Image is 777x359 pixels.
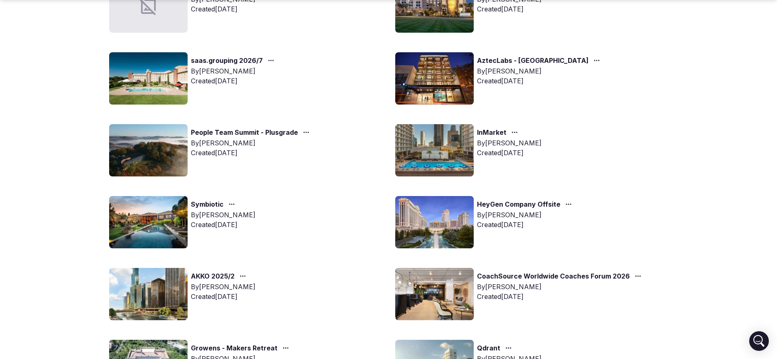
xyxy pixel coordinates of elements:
div: By [PERSON_NAME] [477,138,542,148]
div: By [PERSON_NAME] [191,138,313,148]
div: Open Intercom Messenger [749,331,769,351]
div: By [PERSON_NAME] [477,282,645,292]
a: Qdrant [477,343,500,354]
div: Created [DATE] [477,148,542,158]
div: Created [DATE] [191,76,278,86]
div: Created [DATE] [477,4,574,14]
a: People Team Summit - Plusgrade [191,127,298,138]
div: By [PERSON_NAME] [191,210,255,220]
a: CoachSource Worldwide Coaches Forum 2026 [477,271,630,282]
a: AztecLabs - [GEOGRAPHIC_DATA] [477,56,589,66]
div: Created [DATE] [477,292,645,301]
div: By [PERSON_NAME] [191,66,278,76]
img: Top retreat image for the retreat: AztecLabs - Buenos Aires [395,52,474,105]
div: By [PERSON_NAME] [477,210,575,220]
img: Top retreat image for the retreat: HeyGen Company Offsite [395,196,474,248]
div: Created [DATE] [191,292,255,301]
div: By [PERSON_NAME] [191,282,255,292]
div: Created [DATE] [191,220,255,230]
img: Top retreat image for the retreat: Symbiotic [109,196,188,248]
a: Growens - Makers Retreat [191,343,278,354]
img: Top retreat image for the retreat: saas.grouping 2026/7 [109,52,188,105]
a: AKKO 2025/2 [191,271,235,282]
div: By [PERSON_NAME] [477,66,603,76]
img: Top retreat image for the retreat: CoachSource Worldwide Coaches Forum 2026 [395,268,474,320]
div: Created [DATE] [191,4,287,14]
img: Top retreat image for the retreat: InMarket [395,124,474,176]
a: InMarket [477,127,506,138]
div: Created [DATE] [477,76,603,86]
div: Created [DATE] [477,220,575,230]
a: Symbiotic [191,199,224,210]
a: saas.grouping 2026/7 [191,56,263,66]
a: HeyGen Company Offsite [477,199,560,210]
img: Top retreat image for the retreat: AKKO 2025/2 [109,268,188,320]
div: Created [DATE] [191,148,313,158]
img: Top retreat image for the retreat: People Team Summit - Plusgrade [109,124,188,176]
